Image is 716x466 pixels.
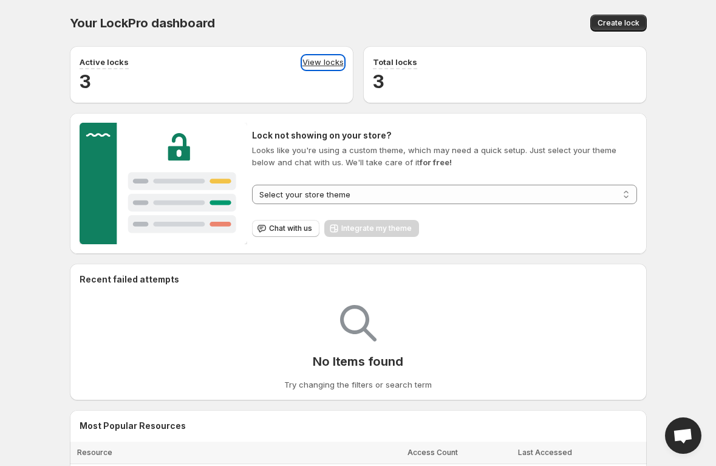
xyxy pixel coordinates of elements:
[598,18,639,28] span: Create lock
[252,144,636,168] p: Looks like you're using a custom theme, which may need a quick setup. Just select your theme belo...
[665,417,701,454] a: Open chat
[340,305,377,341] img: Empty search results
[373,56,417,68] p: Total locks
[77,448,112,457] span: Resource
[407,448,458,457] span: Access Count
[252,220,319,237] button: Chat with us
[313,354,403,369] p: No Items found
[420,157,452,167] strong: for free!
[80,69,344,94] h2: 3
[80,273,179,286] h2: Recent failed attempts
[302,56,344,69] a: View locks
[252,129,636,142] h2: Lock not showing on your store?
[80,420,637,432] h2: Most Popular Resources
[80,56,129,68] p: Active locks
[590,15,647,32] button: Create lock
[80,123,248,244] img: Customer support
[70,16,216,30] span: Your LockPro dashboard
[269,224,312,233] span: Chat with us
[373,69,637,94] h2: 3
[518,448,572,457] span: Last Accessed
[284,379,432,391] p: Try changing the filters or search term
